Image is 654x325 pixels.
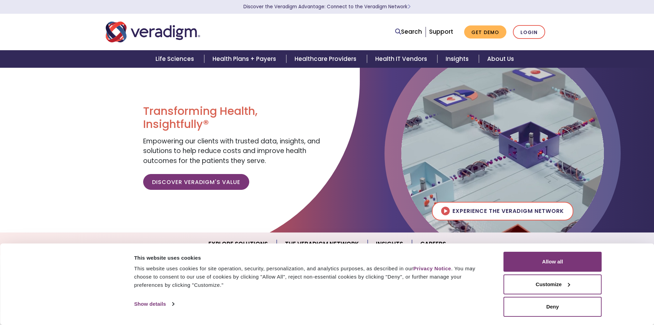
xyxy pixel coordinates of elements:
a: Discover Veradigm's Value [143,174,249,190]
a: Explore Solutions [200,235,277,253]
a: Insights [368,235,412,253]
a: Login [513,25,545,39]
div: This website uses cookies for site operation, security, personalization, and analytics purposes, ... [134,264,488,289]
a: The Veradigm Network [277,235,368,253]
h1: Transforming Health, Insightfully® [143,105,322,131]
a: Health Plans + Payers [204,50,286,68]
a: Healthcare Providers [286,50,367,68]
span: Empowering our clients with trusted data, insights, and solutions to help reduce costs and improv... [143,137,320,165]
a: About Us [479,50,522,68]
a: Support [429,28,453,36]
button: Deny [504,297,602,317]
button: Allow all [504,252,602,272]
span: Learn More [408,3,411,10]
a: Search [395,27,422,36]
a: Health IT Vendors [367,50,437,68]
div: This website uses cookies [134,254,488,262]
a: Get Demo [464,25,506,39]
a: Show details [134,299,174,309]
button: Customize [504,274,602,294]
img: Veradigm logo [106,21,200,43]
a: Careers [412,235,454,253]
a: Insights [437,50,479,68]
a: Life Sciences [147,50,204,68]
a: Discover the Veradigm Advantage: Connect to the Veradigm NetworkLearn More [243,3,411,10]
a: Privacy Notice [413,266,451,271]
